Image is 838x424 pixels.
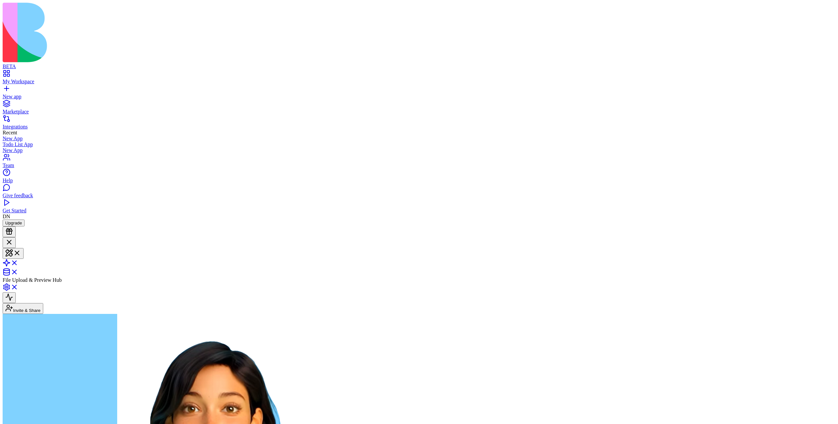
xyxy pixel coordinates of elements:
[3,3,266,62] img: logo
[3,147,835,153] a: New App
[3,187,835,199] a: Give feedback
[3,136,835,142] a: New App
[3,178,835,183] div: Help
[3,157,835,168] a: Team
[3,208,835,214] div: Get Started
[3,73,835,85] a: My Workspace
[3,193,835,199] div: Give feedback
[3,214,10,219] span: DN
[3,202,835,214] a: Get Started
[3,79,835,85] div: My Workspace
[3,118,835,130] a: Integrations
[3,303,43,314] button: Invite & Share
[3,172,835,183] a: Help
[3,103,835,115] a: Marketplace
[3,64,835,69] div: BETA
[3,142,835,147] a: Todo List App
[3,124,835,130] div: Integrations
[3,220,25,226] button: Upgrade
[3,88,835,100] a: New app
[3,109,835,115] div: Marketplace
[3,130,17,135] span: Recent
[3,58,835,69] a: BETA
[3,277,62,283] span: File Upload & Preview Hub
[3,163,835,168] div: Team
[3,220,25,225] a: Upgrade
[3,94,835,100] div: New app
